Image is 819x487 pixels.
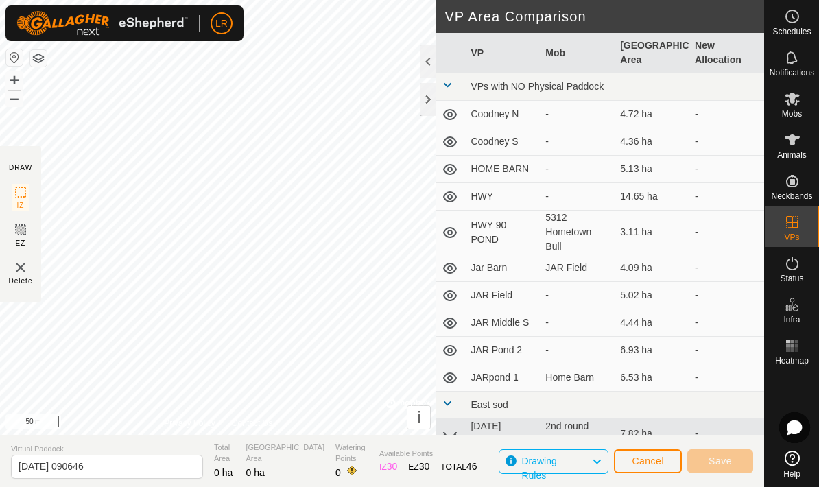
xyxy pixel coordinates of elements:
[615,183,689,211] td: 14.65 ha
[465,254,540,282] td: Jar Barn
[465,364,540,392] td: JARpond 1
[545,343,609,357] div: -
[545,189,609,204] div: -
[379,460,397,474] div: IZ
[772,27,811,36] span: Schedules
[782,110,802,118] span: Mobs
[784,233,799,241] span: VPs
[615,309,689,337] td: 4.44 ha
[408,460,429,474] div: EZ
[521,455,556,481] span: Drawing Rules
[540,33,615,73] th: Mob
[471,81,604,92] span: VPs with NO Physical Paddock
[615,282,689,309] td: 5.02 ha
[783,470,800,478] span: Help
[545,316,609,330] div: -
[215,16,228,31] span: LR
[465,337,540,364] td: JAR Pond 2
[419,461,430,472] span: 30
[689,101,764,128] td: -
[6,90,23,106] button: –
[689,364,764,392] td: -
[689,211,764,254] td: -
[632,455,664,466] span: Cancel
[246,442,324,464] span: [GEOGRAPHIC_DATA] Area
[770,69,814,77] span: Notifications
[687,449,753,473] button: Save
[465,419,540,449] td: [DATE] 145433
[164,417,215,429] a: Privacy Policy
[30,50,47,67] button: Map Layers
[12,259,29,276] img: VP
[615,33,689,73] th: [GEOGRAPHIC_DATA] Area
[444,8,764,25] h2: VP Area Comparison
[689,337,764,364] td: -
[615,101,689,128] td: 4.72 ha
[465,33,540,73] th: VP
[689,33,764,73] th: New Allocation
[17,200,25,211] span: IZ
[689,254,764,282] td: -
[545,162,609,176] div: -
[465,101,540,128] td: Coodney N
[6,49,23,66] button: Reset Map
[777,151,807,159] span: Animals
[545,288,609,302] div: -
[615,128,689,156] td: 4.36 ha
[417,408,422,427] span: i
[545,261,609,275] div: JAR Field
[615,211,689,254] td: 3.11 ha
[16,11,188,36] img: Gallagher Logo
[465,156,540,183] td: HOME BARN
[545,370,609,385] div: Home Barn
[783,316,800,324] span: Infra
[9,163,32,173] div: DRAW
[775,357,809,365] span: Heatmap
[214,442,235,464] span: Total Area
[465,309,540,337] td: JAR Middle S
[765,445,819,484] a: Help
[689,282,764,309] td: -
[214,467,233,478] span: 0 ha
[545,134,609,149] div: -
[615,419,689,449] td: 7.82 ha
[771,192,812,200] span: Neckbands
[471,399,508,410] span: East sod
[615,337,689,364] td: 6.93 ha
[407,406,430,429] button: i
[615,254,689,282] td: 4.09 ha
[11,443,203,455] span: Virtual Paddock
[689,128,764,156] td: -
[9,276,33,286] span: Delete
[709,455,732,466] span: Save
[335,467,341,478] span: 0
[545,211,609,254] div: 5312 Hometown Bull
[6,72,23,88] button: +
[465,211,540,254] td: HWY 90 POND
[689,419,764,449] td: -
[689,183,764,211] td: -
[379,448,477,460] span: Available Points
[689,309,764,337] td: -
[466,461,477,472] span: 46
[232,417,272,429] a: Contact Us
[387,461,398,472] span: 30
[545,107,609,121] div: -
[465,128,540,156] td: Coodney S
[465,183,540,211] td: HWY
[335,442,368,464] span: Watering Points
[689,156,764,183] td: -
[615,156,689,183] td: 5.13 ha
[614,449,682,473] button: Cancel
[246,467,264,478] span: 0 ha
[780,274,803,283] span: Status
[16,238,26,248] span: EZ
[615,364,689,392] td: 6.53 ha
[440,460,477,474] div: TOTAL
[465,282,540,309] td: JAR Field
[545,419,609,448] div: 2nd round recips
